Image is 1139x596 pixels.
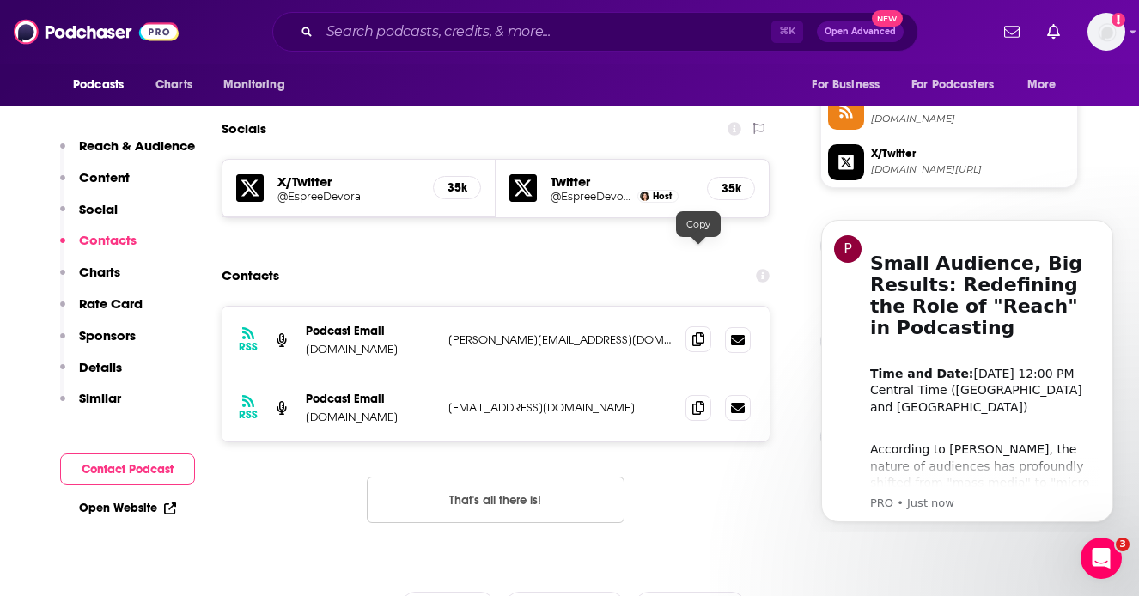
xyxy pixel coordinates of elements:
[640,192,649,201] img: Espree Devora
[239,340,258,354] h3: RSS
[223,73,284,97] span: Monitoring
[1116,538,1130,551] span: 3
[871,163,1070,176] span: twitter.com/EspreeDevora
[1087,13,1125,51] img: User Profile
[211,69,307,101] button: open menu
[60,390,121,422] button: Similar
[448,400,672,415] p: [EMAIL_ADDRESS][DOMAIN_NAME]
[79,232,137,248] p: Contacts
[1112,13,1125,27] svg: Add a profile image
[871,146,1070,161] span: X/Twitter
[1015,69,1078,101] button: open menu
[60,232,137,264] button: Contacts
[60,137,195,169] button: Reach & Audience
[1087,13,1125,51] span: Logged in as saraatspark
[795,204,1139,532] iframe: Intercom notifications message
[60,359,122,391] button: Details
[871,113,1070,125] span: feeds.simplecast.com
[448,180,466,195] h5: 35k
[79,295,143,312] p: Rate Card
[812,73,880,97] span: For Business
[828,94,1070,130] a: RSS Feed[DOMAIN_NAME]
[73,73,124,97] span: Podcasts
[60,264,120,295] button: Charts
[872,10,903,27] span: New
[79,359,122,375] p: Details
[60,453,195,485] button: Contact Podcast
[79,169,130,185] p: Content
[900,69,1019,101] button: open menu
[1040,17,1067,46] a: Show notifications dropdown
[306,392,435,406] p: Podcast Email
[1081,538,1122,579] iframe: Intercom live chat
[448,332,672,347] p: [PERSON_NAME][EMAIL_ADDRESS][DOMAIN_NAME]
[60,201,118,233] button: Social
[817,21,904,42] button: Open AdvancedNew
[771,21,803,43] span: ⌘ K
[367,477,624,523] button: Nothing here.
[997,17,1026,46] a: Show notifications dropdown
[551,190,633,203] a: @EspreeDevora
[79,327,136,344] p: Sponsors
[79,201,118,217] p: Social
[911,73,994,97] span: For Podcasters
[79,264,120,280] p: Charts
[306,342,435,356] p: [DOMAIN_NAME]
[79,137,195,154] p: Reach & Audience
[60,295,143,327] button: Rate Card
[14,15,179,48] img: Podchaser - Follow, Share and Rate Podcasts
[722,181,740,196] h5: 35k
[551,173,693,190] h5: Twitter
[155,73,192,97] span: Charts
[60,169,130,201] button: Content
[222,113,266,145] h2: Socials
[800,69,901,101] button: open menu
[1027,73,1057,97] span: More
[239,408,258,422] h3: RSS
[272,12,918,52] div: Search podcasts, credits, & more...
[61,69,146,101] button: open menu
[79,390,121,406] p: Similar
[222,259,279,292] h2: Contacts
[828,144,1070,180] a: X/Twitter[DOMAIN_NAME][URL]
[320,18,771,46] input: Search podcasts, credits, & more...
[653,191,672,202] span: Host
[277,173,419,190] h5: X/Twitter
[825,27,896,36] span: Open Advanced
[79,501,176,515] a: Open Website
[277,190,419,203] a: @EspreeDevora
[306,324,435,338] p: Podcast Email
[144,69,203,101] a: Charts
[676,211,721,237] div: Copy
[60,327,136,359] button: Sponsors
[306,410,435,424] p: [DOMAIN_NAME]
[1087,13,1125,51] button: Show profile menu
